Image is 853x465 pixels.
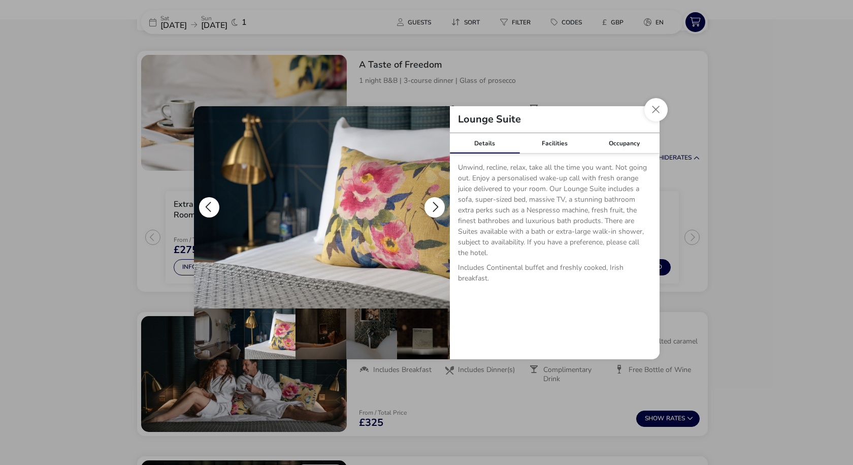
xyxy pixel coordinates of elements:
p: Unwind, recline, relax, take all the time you want. Not going out. Enjoy a personalised wake-up c... [458,162,651,262]
div: Facilities [519,133,589,153]
p: Includes Continental buffet and freshly cooked, Irish breakfast. [458,262,651,288]
button: Close dialog [644,98,668,121]
img: 2d6e933450c1d5a6b34e5d0133beed99dc573fbcd369120f54aed849d6bc0c0f [194,106,450,308]
div: Details [450,133,520,153]
div: Occupancy [589,133,660,153]
div: details [194,106,660,359]
h2: Lounge Suite [450,114,529,125]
